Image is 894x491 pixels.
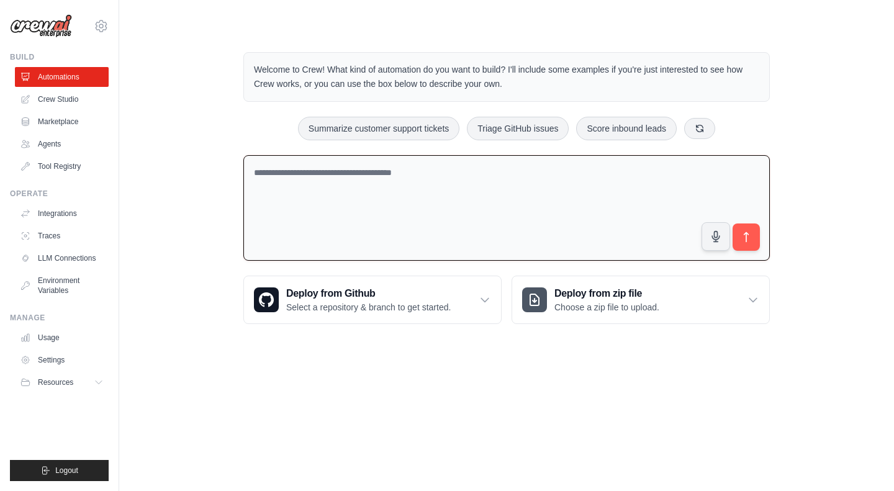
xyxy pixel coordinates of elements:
div: Build [10,52,109,62]
span: Step 1 [666,380,692,389]
span: Logout [55,466,78,475]
a: Crew Studio [15,89,109,109]
div: Manage [10,313,109,323]
div: Operate [10,189,109,199]
a: Integrations [15,204,109,223]
a: Tool Registry [15,156,109,176]
a: Usage [15,328,109,348]
button: Summarize customer support tickets [298,117,459,140]
button: Triage GitHub issues [467,117,569,140]
img: Logo [10,14,72,38]
p: Welcome to Crew! What kind of automation do you want to build? I'll include some examples if you'... [254,63,759,91]
p: Describe the automation you want to build, select an example option, or use the microphone to spe... [657,415,849,456]
a: Traces [15,226,109,246]
button: Resources [15,372,109,392]
h3: Deploy from zip file [554,286,659,301]
span: Resources [38,377,73,387]
a: Environment Variables [15,271,109,300]
a: Settings [15,350,109,370]
a: Automations [15,67,109,87]
a: Marketplace [15,112,109,132]
p: Select a repository & branch to get started. [286,301,451,313]
button: Score inbound leads [576,117,677,140]
h3: Create an automation [657,394,849,410]
p: Choose a zip file to upload. [554,301,659,313]
h3: Deploy from Github [286,286,451,301]
a: LLM Connections [15,248,109,268]
a: Agents [15,134,109,154]
button: Close walkthrough [856,377,865,387]
button: Logout [10,460,109,481]
iframe: Chat Widget [832,431,894,491]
